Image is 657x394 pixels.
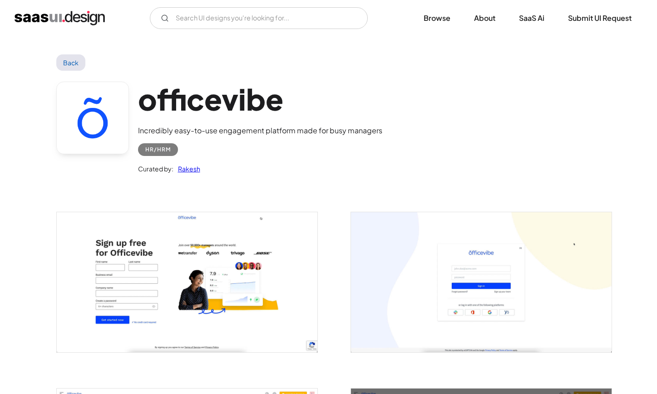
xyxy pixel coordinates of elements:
a: Back [56,54,86,71]
a: Browse [413,8,461,28]
div: HR/HRM [145,144,171,155]
a: SaaS Ai [508,8,555,28]
h1: officevibe [138,82,382,117]
a: home [15,11,105,25]
div: Curated by: [138,163,173,174]
img: 6027724894806a10b4f90b05_officevibe%20sign%20up.jpg [57,212,317,352]
a: open lightbox [57,212,317,352]
a: Rakesh [173,163,200,174]
div: Incredibly easy-to-use engagement platform made for busy managers [138,125,382,136]
img: 60277248549dbbb32f00dd6f_officevibe%20login.jpg [351,212,612,352]
a: Submit UI Request [557,8,642,28]
a: open lightbox [351,212,612,352]
a: About [463,8,506,28]
form: Email Form [150,7,368,29]
input: Search UI designs you're looking for... [150,7,368,29]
